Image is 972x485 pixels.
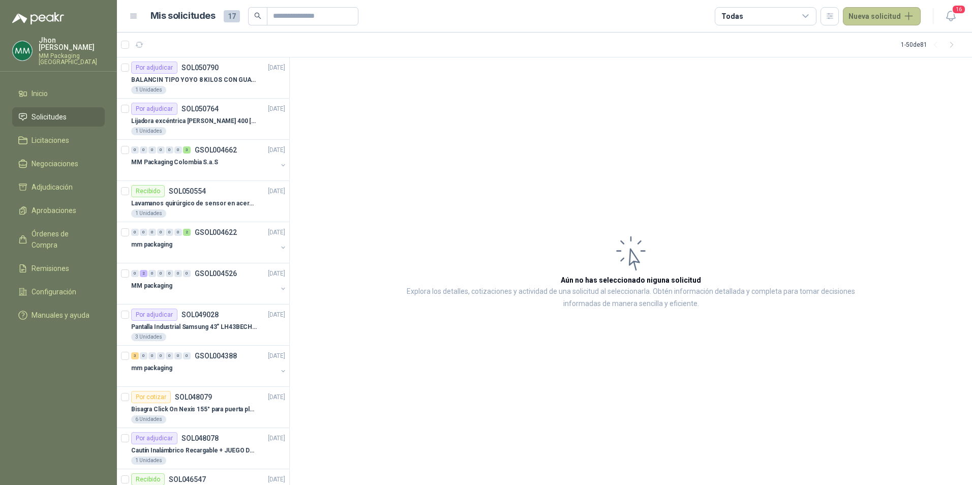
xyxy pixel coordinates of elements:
button: Nueva solicitud [843,7,921,25]
span: Licitaciones [32,135,69,146]
div: 0 [131,270,139,277]
span: Negociaciones [32,158,78,169]
p: [DATE] [268,228,285,237]
a: Por adjudicarSOL049028[DATE] Pantalla Industrial Samsung 43” LH43BECHLGKXZL BE43C-H3 Unidades [117,305,289,346]
a: 0 0 0 0 0 0 3 GSOL004662[DATE] MM Packaging Colombia S.a.S [131,144,287,176]
a: Adjudicación [12,177,105,197]
div: 0 [174,229,182,236]
p: MM packaging [131,281,172,291]
div: Por adjudicar [131,103,177,115]
p: mm packaging [131,240,172,250]
p: SOL050764 [181,105,219,112]
a: Negociaciones [12,154,105,173]
div: Recibido [131,185,165,197]
div: 0 [140,352,147,359]
p: Bisagra Click On Nexis 155° para puerta plegable Grass con base de montaje [131,405,258,414]
div: 1 Unidades [131,86,166,94]
span: 16 [952,5,966,14]
div: 0 [183,270,191,277]
a: Manuales y ayuda [12,306,105,325]
img: Company Logo [13,41,32,60]
p: [DATE] [268,434,285,443]
div: Por adjudicar [131,432,177,444]
div: Por adjudicar [131,309,177,321]
div: 0 [140,146,147,154]
div: 0 [166,352,173,359]
p: Explora los detalles, cotizaciones y actividad de una solicitud al seleccionarla. Obtén informaci... [391,286,870,310]
p: SOL050554 [169,188,206,195]
span: Solicitudes [32,111,67,123]
p: [DATE] [268,63,285,73]
p: [DATE] [268,392,285,402]
span: Manuales y ayuda [32,310,89,321]
div: 0 [157,270,165,277]
div: 0 [131,229,139,236]
div: 0 [174,352,182,359]
button: 16 [941,7,960,25]
p: Cautín Inalámbrico Recargable + JUEGO DE PUNTAS [131,446,258,456]
a: Por adjudicarSOL048078[DATE] Cautín Inalámbrico Recargable + JUEGO DE PUNTAS1 Unidades [117,428,289,469]
div: 0 [148,352,156,359]
a: Configuración [12,282,105,301]
div: 2 [140,270,147,277]
div: 0 [174,146,182,154]
a: Licitaciones [12,131,105,150]
p: BALANCIN TIPO YOYO 8 KILOS CON GUAYA ACERO INOX [131,75,258,85]
div: 3 [131,352,139,359]
div: 0 [183,352,191,359]
p: SOL049028 [181,311,219,318]
p: SOL048079 [175,393,212,401]
div: 6 Unidades [131,415,166,423]
div: Por adjudicar [131,62,177,74]
p: [DATE] [268,351,285,361]
p: GSOL004622 [195,229,237,236]
p: [DATE] [268,269,285,279]
div: 3 Unidades [131,333,166,341]
p: Pantalla Industrial Samsung 43” LH43BECHLGKXZL BE43C-H [131,322,258,332]
p: [DATE] [268,145,285,155]
div: 0 [148,229,156,236]
a: 0 0 0 0 0 0 2 GSOL004622[DATE] mm packaging [131,226,287,259]
div: 0 [166,270,173,277]
a: 3 0 0 0 0 0 0 GSOL004388[DATE] mm packaging [131,350,287,382]
div: 0 [157,352,165,359]
p: [DATE] [268,310,285,320]
a: Solicitudes [12,107,105,127]
h1: Mis solicitudes [150,9,216,23]
span: Aprobaciones [32,205,76,216]
div: 0 [166,146,173,154]
div: 0 [140,229,147,236]
div: 0 [148,146,156,154]
p: MM Packaging Colombia S.a.S [131,158,218,167]
p: SOL046547 [169,476,206,483]
p: MM Packaging [GEOGRAPHIC_DATA] [39,53,105,65]
a: Por adjudicarSOL050790[DATE] BALANCIN TIPO YOYO 8 KILOS CON GUAYA ACERO INOX1 Unidades [117,57,289,99]
a: Por cotizarSOL048079[DATE] Bisagra Click On Nexis 155° para puerta plegable Grass con base de mon... [117,387,289,428]
p: mm packaging [131,363,172,373]
span: 17 [224,10,240,22]
div: Todas [721,11,743,22]
p: GSOL004662 [195,146,237,154]
div: Por cotizar [131,391,171,403]
a: Por adjudicarSOL050764[DATE] Lijadora excéntrica [PERSON_NAME] 400 [PERSON_NAME] gex 125-150 ave1... [117,99,289,140]
a: Aprobaciones [12,201,105,220]
p: [DATE] [268,187,285,196]
p: Lijadora excéntrica [PERSON_NAME] 400 [PERSON_NAME] gex 125-150 ave [131,116,258,126]
a: 0 2 0 0 0 0 0 GSOL004526[DATE] MM packaging [131,267,287,300]
p: Lavamanos quirúrgico de sensor en acero referencia TLS-13 [131,199,258,208]
p: Jhon [PERSON_NAME] [39,37,105,51]
div: 1 Unidades [131,209,166,218]
div: 0 [174,270,182,277]
div: 1 Unidades [131,127,166,135]
div: 3 [183,146,191,154]
span: Inicio [32,88,48,99]
h3: Aún no has seleccionado niguna solicitud [561,275,701,286]
a: Inicio [12,84,105,103]
p: GSOL004526 [195,270,237,277]
p: [DATE] [268,104,285,114]
div: 0 [148,270,156,277]
p: GSOL004388 [195,352,237,359]
div: 1 - 50 de 81 [901,37,960,53]
div: 0 [131,146,139,154]
span: Configuración [32,286,76,297]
